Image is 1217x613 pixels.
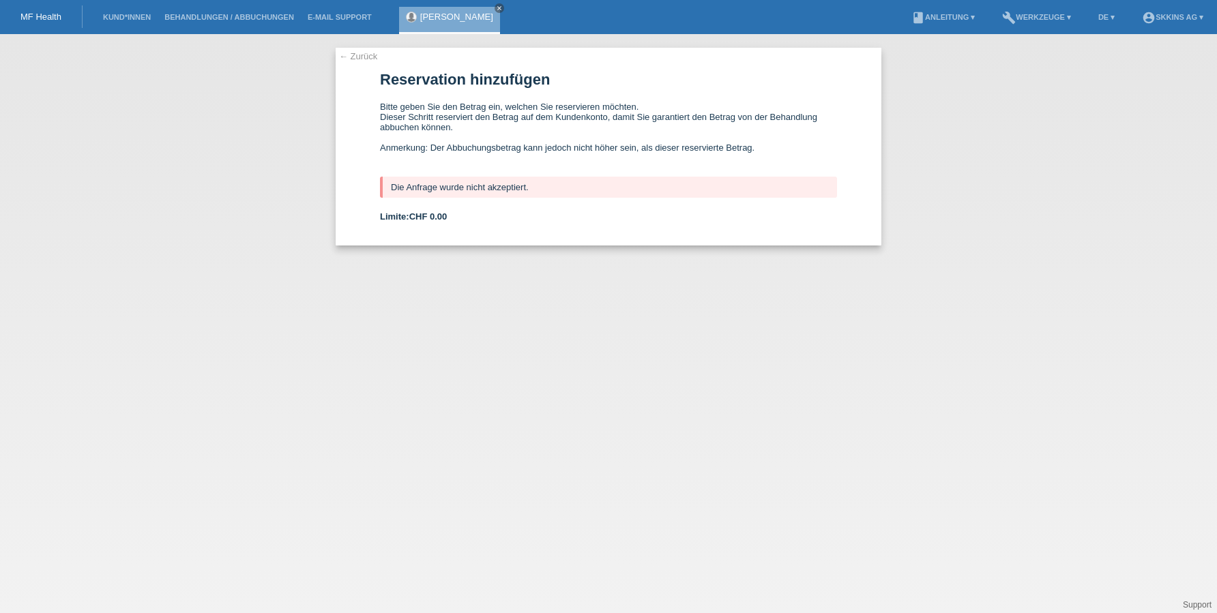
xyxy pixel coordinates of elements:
[380,102,837,163] div: Bitte geben Sie den Betrag ein, welchen Sie reservieren möchten. Dieser Schritt reserviert den Be...
[301,13,379,21] a: E-Mail Support
[420,12,493,22] a: [PERSON_NAME]
[496,5,503,12] i: close
[380,71,837,88] h1: Reservation hinzufügen
[20,12,61,22] a: MF Health
[339,51,377,61] a: ← Zurück
[1091,13,1121,21] a: DE ▾
[1002,11,1016,25] i: build
[158,13,301,21] a: Behandlungen / Abbuchungen
[1183,600,1212,610] a: Support
[380,177,837,198] div: Die Anfrage wurde nicht akzeptiert.
[1142,11,1156,25] i: account_circle
[495,3,504,13] a: close
[911,11,925,25] i: book
[409,211,448,222] span: CHF 0.00
[905,13,982,21] a: bookAnleitung ▾
[1135,13,1210,21] a: account_circleSKKINS AG ▾
[380,211,447,222] b: Limite:
[995,13,1078,21] a: buildWerkzeuge ▾
[96,13,158,21] a: Kund*innen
